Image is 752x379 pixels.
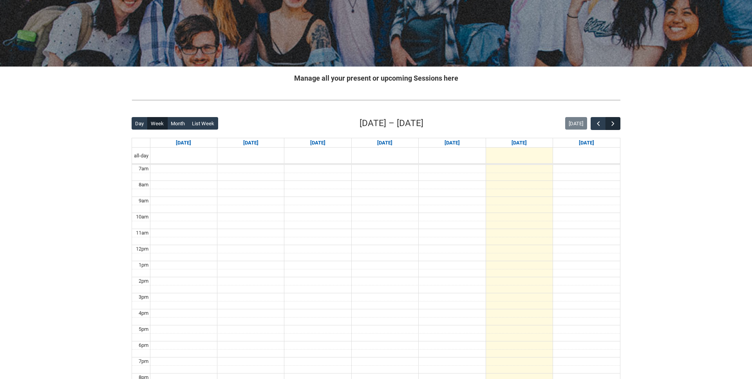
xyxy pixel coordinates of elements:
[137,197,150,205] div: 9am
[132,96,620,104] img: REDU_GREY_LINE
[360,117,423,130] h2: [DATE] – [DATE]
[591,117,606,130] button: Previous Week
[137,357,150,365] div: 7pm
[443,138,461,148] a: Go to September 4, 2025
[510,138,528,148] a: Go to September 5, 2025
[134,213,150,221] div: 10am
[376,138,394,148] a: Go to September 3, 2025
[167,117,189,130] button: Month
[137,309,150,317] div: 4pm
[577,138,596,148] a: Go to September 6, 2025
[174,138,193,148] a: Go to August 31, 2025
[137,261,150,269] div: 1pm
[134,229,150,237] div: 11am
[137,293,150,301] div: 3pm
[132,73,620,83] h2: Manage all your present or upcoming Sessions here
[147,117,168,130] button: Week
[137,325,150,333] div: 5pm
[188,117,218,130] button: List Week
[137,277,150,285] div: 2pm
[132,152,150,160] span: all-day
[132,117,148,130] button: Day
[565,117,587,130] button: [DATE]
[309,138,327,148] a: Go to September 2, 2025
[242,138,260,148] a: Go to September 1, 2025
[137,165,150,173] div: 7am
[134,245,150,253] div: 12pm
[137,181,150,189] div: 8am
[606,117,620,130] button: Next Week
[137,341,150,349] div: 6pm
